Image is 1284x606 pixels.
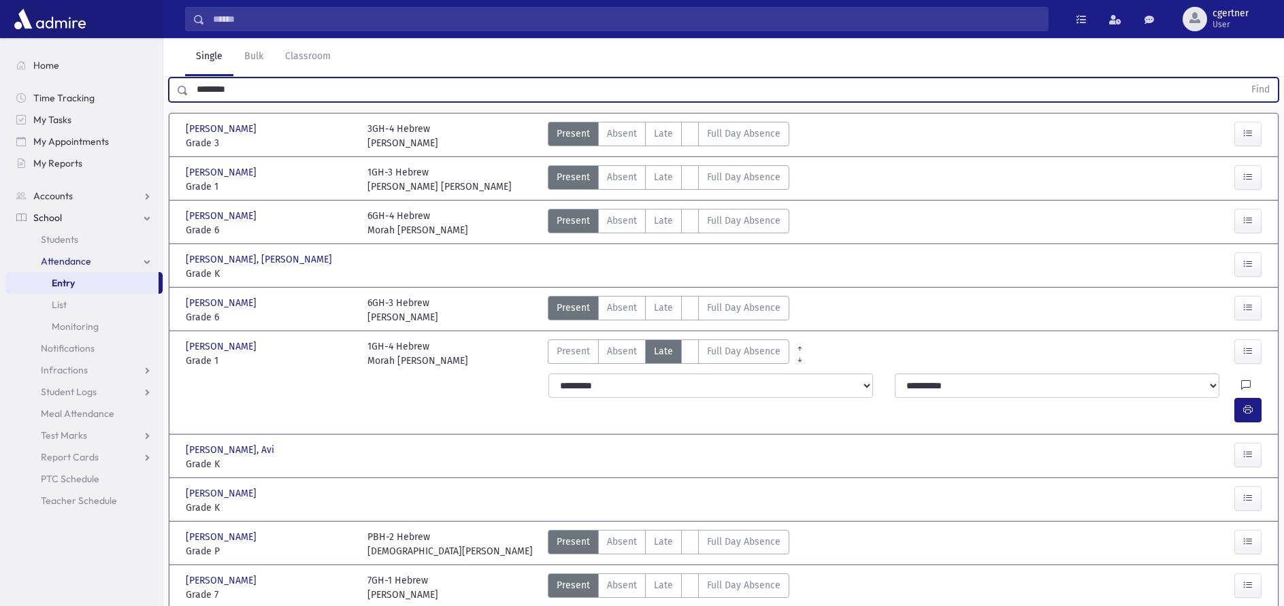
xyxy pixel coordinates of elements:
span: Entry [52,277,75,289]
a: Meal Attendance [5,403,163,424]
div: 7GH-1 Hebrew [PERSON_NAME] [367,573,438,602]
div: PBH-2 Hebrew [DEMOGRAPHIC_DATA][PERSON_NAME] [367,530,533,558]
span: Present [557,535,590,549]
span: Report Cards [41,451,99,463]
span: Grade 1 [186,180,354,194]
span: Time Tracking [33,92,95,104]
span: My Tasks [33,114,71,126]
div: 6GH-4 Hebrew Morah [PERSON_NAME] [367,209,468,237]
a: Single [185,38,233,76]
span: [PERSON_NAME] [186,573,259,588]
span: Monitoring [52,320,99,333]
span: [PERSON_NAME] [186,486,259,501]
span: Absent [607,214,637,228]
input: Search [205,7,1048,31]
a: Students [5,229,163,250]
span: Grade K [186,267,354,281]
span: Late [654,127,673,141]
span: Home [33,59,59,71]
span: Attendance [41,255,91,267]
span: Absent [607,170,637,184]
span: Grade K [186,501,354,515]
div: 1GH-3 Hebrew [PERSON_NAME] [PERSON_NAME] [367,165,512,194]
span: Grade K [186,457,354,471]
span: Full Day Absence [707,535,780,549]
span: [PERSON_NAME], [PERSON_NAME] [186,252,335,267]
a: Accounts [5,185,163,207]
span: Absent [607,578,637,592]
span: Late [654,214,673,228]
span: Present [557,578,590,592]
div: AttTypes [548,573,789,602]
span: [PERSON_NAME] [186,165,259,180]
span: Full Day Absence [707,344,780,358]
span: User [1213,19,1249,30]
span: Full Day Absence [707,301,780,315]
span: Absent [607,127,637,141]
span: Absent [607,344,637,358]
span: Present [557,127,590,141]
span: [PERSON_NAME] [186,296,259,310]
a: Attendance [5,250,163,272]
span: Present [557,170,590,184]
span: My Reports [33,157,82,169]
span: Present [557,214,590,228]
span: List [52,299,67,311]
div: 6GH-3 Hebrew [PERSON_NAME] [367,296,438,324]
img: AdmirePro [11,5,89,33]
span: [PERSON_NAME] [186,122,259,136]
span: My Appointments [33,135,109,148]
span: Full Day Absence [707,214,780,228]
span: Late [654,301,673,315]
span: Present [557,301,590,315]
a: Time Tracking [5,87,163,109]
a: Home [5,54,163,76]
a: Entry [5,272,159,294]
div: AttTypes [548,165,789,194]
span: Student Logs [41,386,97,398]
a: Student Logs [5,381,163,403]
span: Full Day Absence [707,170,780,184]
button: Find [1243,78,1278,101]
a: List [5,294,163,316]
span: [PERSON_NAME], Avi [186,443,277,457]
div: AttTypes [548,296,789,324]
span: Present [557,344,590,358]
a: Teacher Schedule [5,490,163,511]
span: Late [654,535,673,549]
a: PTC Schedule [5,468,163,490]
div: AttTypes [548,209,789,237]
div: AttTypes [548,122,789,150]
span: [PERSON_NAME] [186,530,259,544]
a: My Reports [5,152,163,174]
a: Bulk [233,38,274,76]
a: Report Cards [5,446,163,468]
span: Infractions [41,364,88,376]
span: Students [41,233,78,246]
div: AttTypes [548,339,789,368]
span: Late [654,170,673,184]
span: Absent [607,301,637,315]
span: [PERSON_NAME] [186,209,259,223]
a: Test Marks [5,424,163,446]
span: Teacher Schedule [41,494,117,507]
span: Grade 7 [186,588,354,602]
span: School [33,212,62,224]
a: Monitoring [5,316,163,337]
a: Classroom [274,38,342,76]
div: 1GH-4 Hebrew Morah [PERSON_NAME] [367,339,468,368]
span: PTC Schedule [41,473,99,485]
span: Accounts [33,190,73,202]
span: Grade 1 [186,354,354,368]
span: Grade P [186,544,354,558]
span: Full Day Absence [707,127,780,141]
span: Test Marks [41,429,87,441]
span: Grade 6 [186,310,354,324]
a: School [5,207,163,229]
span: Late [654,578,673,592]
div: AttTypes [548,530,789,558]
span: [PERSON_NAME] [186,339,259,354]
a: My Appointments [5,131,163,152]
div: 3GH-4 Hebrew [PERSON_NAME] [367,122,438,150]
a: Infractions [5,359,163,381]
